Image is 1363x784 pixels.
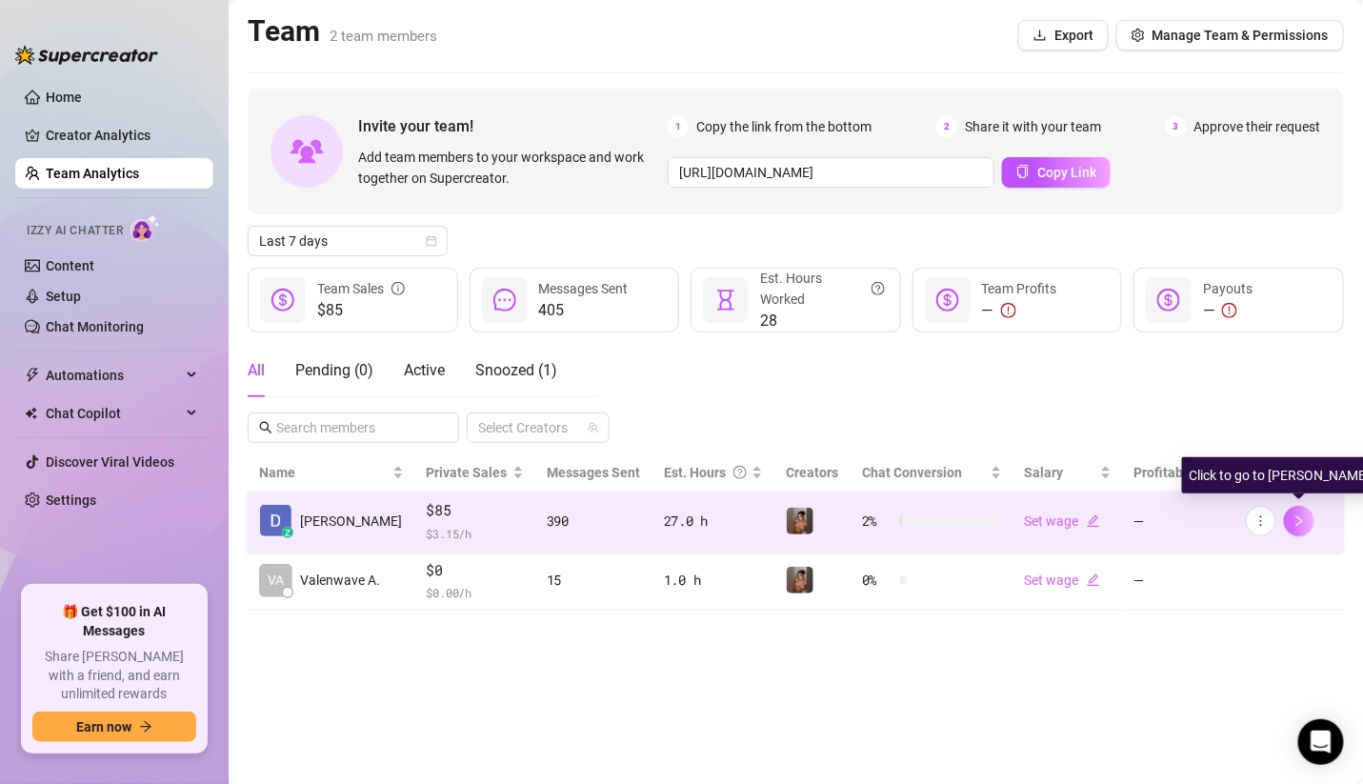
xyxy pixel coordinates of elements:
[493,289,516,312] span: message
[1166,116,1187,137] span: 3
[760,310,885,332] span: 28
[1037,165,1096,180] span: Copy Link
[862,570,892,591] span: 0 %
[259,462,389,483] span: Name
[46,166,139,181] a: Team Analytics
[317,278,405,299] div: Team Sales
[733,462,747,483] span: question-circle
[282,527,293,538] div: z
[25,407,37,420] img: Chat Copilot
[774,454,851,492] th: Creators
[317,299,405,322] span: $85
[1025,513,1100,529] a: Set wageedit
[427,465,508,480] span: Private Sales
[404,361,445,379] span: Active
[130,214,160,242] img: AI Chatter
[1016,165,1030,178] span: copy
[248,454,415,492] th: Name
[271,289,294,312] span: dollar-circle
[539,299,629,322] span: 405
[295,359,373,382] div: Pending ( 0 )
[1203,281,1253,296] span: Payouts
[664,570,763,591] div: 1.0 h
[936,116,957,137] span: 2
[276,417,432,438] input: Search members
[427,583,524,602] span: $ 0.00 /h
[696,116,872,137] span: Copy the link from the bottom
[1087,573,1100,587] span: edit
[1116,20,1344,50] button: Manage Team & Permissions
[1222,303,1237,318] span: exclamation-circle
[15,46,158,65] img: logo-BBDzfeDw.svg
[588,422,599,433] span: team
[248,13,437,50] h2: Team
[862,465,962,480] span: Chat Conversion
[965,116,1101,137] span: Share it with your team
[1254,514,1268,528] span: more
[1298,719,1344,765] div: Open Intercom Messenger
[32,712,196,742] button: Earn nowarrow-right
[760,268,885,310] div: Est. Hours Worked
[1132,29,1145,42] span: setting
[1134,465,1207,480] span: Profitability
[1123,552,1234,612] td: —
[547,511,641,532] div: 390
[1018,20,1109,50] button: Export
[46,289,81,304] a: Setup
[862,511,892,532] span: 2 %
[1054,28,1093,43] span: Export
[300,511,402,532] span: [PERSON_NAME]
[664,462,748,483] div: Est. Hours
[1025,573,1100,588] a: Set wageedit
[1087,514,1100,528] span: edit
[1033,29,1047,42] span: download
[46,90,82,105] a: Home
[300,570,380,591] span: Valenwave A.
[547,465,640,480] span: Messages Sent
[391,278,405,299] span: info-circle
[25,368,40,383] span: thunderbolt
[46,120,198,151] a: Creator Analytics
[714,289,737,312] span: hourglass
[46,258,94,273] a: Content
[358,147,660,189] span: Add team members to your workspace and work together on Supercreator.
[46,398,181,429] span: Chat Copilot
[872,268,885,310] span: question-circle
[139,720,152,734] span: arrow-right
[1194,116,1321,137] span: Approve their request
[1123,492,1234,552] td: —
[358,114,668,138] span: Invite your team!
[1157,289,1180,312] span: dollar-circle
[46,319,144,334] a: Chat Monitoring
[330,28,437,45] span: 2 team members
[787,508,813,534] img: Valentina
[427,499,524,522] span: $85
[46,493,96,508] a: Settings
[1203,299,1253,322] div: —
[76,719,131,734] span: Earn now
[427,524,524,543] span: $ 3.15 /h
[539,281,629,296] span: Messages Sent
[46,454,174,470] a: Discover Viral Videos
[248,359,265,382] div: All
[259,421,272,434] span: search
[268,570,284,591] span: VA
[427,559,524,582] span: $0
[1293,514,1306,528] span: right
[32,603,196,640] span: 🎁 Get $100 in AI Messages
[32,648,196,704] span: Share [PERSON_NAME] with a friend, and earn unlimited rewards
[1153,28,1329,43] span: Manage Team & Permissions
[46,360,181,391] span: Automations
[664,511,763,532] div: 27.0 h
[259,227,436,255] span: Last 7 days
[27,222,123,240] span: Izzy AI Chatter
[547,570,641,591] div: 15
[475,361,557,379] span: Snoozed ( 1 )
[426,235,437,247] span: calendar
[1001,303,1016,318] span: exclamation-circle
[787,567,813,593] img: Valentina
[982,281,1057,296] span: Team Profits
[1025,465,1064,480] span: Salary
[1002,157,1111,188] button: Copy Link
[260,505,291,536] img: Donia Jenssen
